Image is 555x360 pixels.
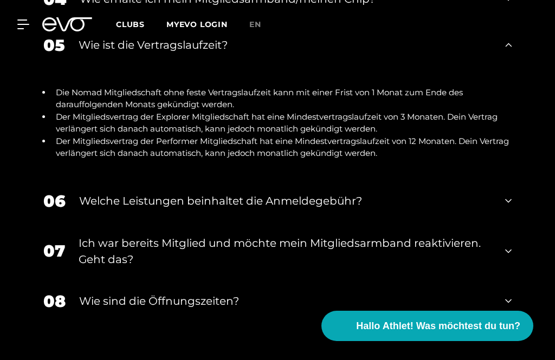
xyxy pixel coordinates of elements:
[321,311,533,341] button: Hallo Athlet! Was möchtest du tun?
[166,19,228,29] a: MYEVO LOGIN
[79,193,492,209] div: Welche Leistungen beinhaltet die Anmeldegebühr?
[43,289,66,313] div: 08
[51,135,512,160] li: Der Mitgliedsvertrag der Performer Mitgliedschaft hat eine Mindestvertragslaufzeit von 12 Monaten...
[43,189,66,213] div: 06
[43,239,65,263] div: 07
[116,19,145,29] span: Clubs
[79,235,492,267] div: Ich war bereits Mitglied und möchte mein Mitgliedsarmband reaktivieren. Geht das?
[51,111,512,135] li: Der Mitgliedsvertrag der Explorer Mitgliedschaft hat eine Mindestvertragslaufzeit von 3 Monaten. ...
[116,19,166,29] a: Clubs
[249,19,261,29] span: en
[51,87,512,111] li: Die Nomad Mitgliedschaft ohne feste Vertragslaufzeit kann mit einer Frist von 1 Monat zum Ende de...
[79,293,492,309] div: Wie sind die Öffnungszeiten?
[249,18,274,31] a: en
[356,319,520,333] span: Hallo Athlet! Was möchtest du tun?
